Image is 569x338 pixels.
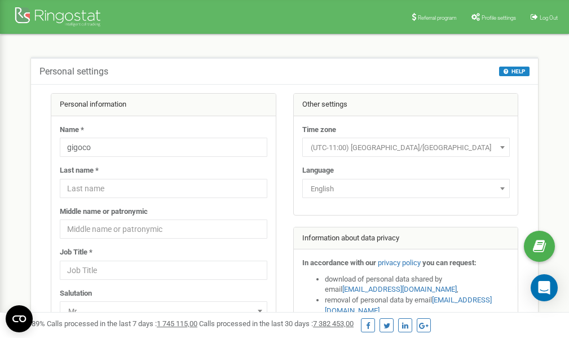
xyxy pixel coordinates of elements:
[531,274,558,301] div: Open Intercom Messenger
[302,138,510,157] span: (UTC-11:00) Pacific/Midway
[302,125,336,135] label: Time zone
[60,247,92,258] label: Job Title *
[378,258,421,267] a: privacy policy
[60,165,99,176] label: Last name *
[325,295,510,316] li: removal of personal data by email ,
[157,319,197,328] u: 1 745 115,00
[39,67,108,77] h5: Personal settings
[342,285,457,293] a: [EMAIL_ADDRESS][DOMAIN_NAME]
[482,15,516,21] span: Profile settings
[499,67,530,76] button: HELP
[302,179,510,198] span: English
[418,15,457,21] span: Referral program
[51,94,276,116] div: Personal information
[294,94,518,116] div: Other settings
[306,140,506,156] span: (UTC-11:00) Pacific/Midway
[60,220,267,239] input: Middle name or patronymic
[325,274,510,295] li: download of personal data shared by email ,
[47,319,197,328] span: Calls processed in the last 7 days :
[60,138,267,157] input: Name
[64,304,263,319] span: Mr.
[313,319,354,328] u: 7 382 453,00
[540,15,558,21] span: Log Out
[422,258,477,267] strong: you can request:
[60,301,267,321] span: Mr.
[302,258,376,267] strong: In accordance with our
[199,319,354,328] span: Calls processed in the last 30 days :
[306,181,506,197] span: English
[60,288,92,299] label: Salutation
[60,179,267,198] input: Last name
[302,165,334,176] label: Language
[294,227,518,250] div: Information about data privacy
[60,125,84,135] label: Name *
[60,261,267,280] input: Job Title
[60,207,148,217] label: Middle name or patronymic
[6,305,33,332] button: Open CMP widget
